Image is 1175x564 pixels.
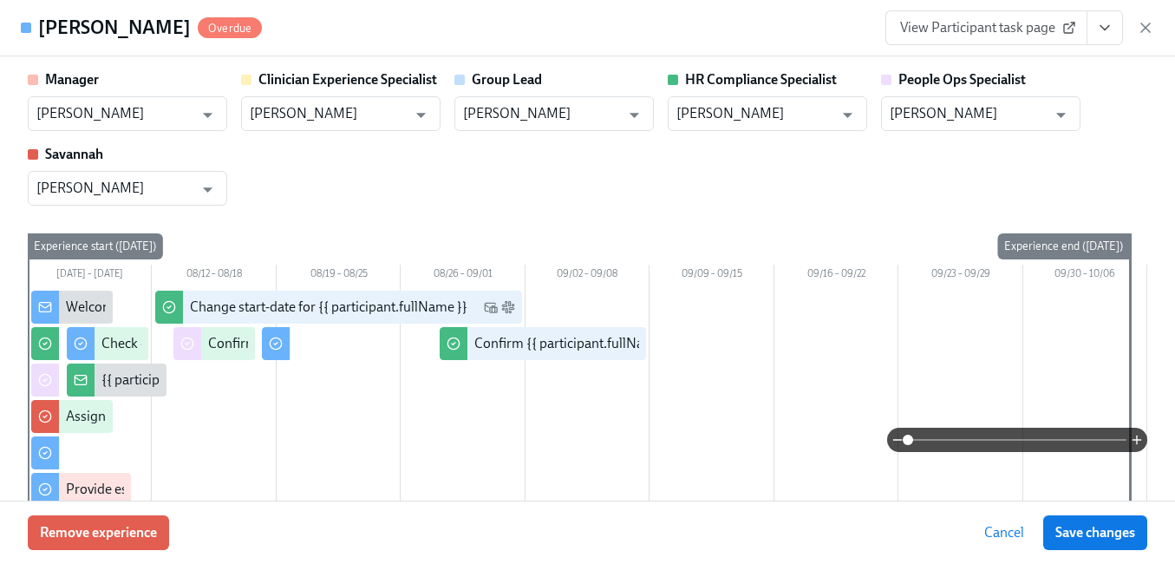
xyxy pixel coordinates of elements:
[685,71,837,88] strong: HR Compliance Specialist
[1055,524,1135,541] span: Save changes
[1087,10,1123,45] button: View task page
[474,334,778,353] div: Confirm {{ participant.fullName }} is cleared to start
[27,233,163,259] div: Experience start ([DATE])
[152,265,276,287] div: 08/12 – 08/18
[208,334,391,353] div: Confirm cleared by People Ops
[101,334,350,353] div: Check out our recommended laptop specs
[28,265,152,287] div: [DATE] – [DATE]
[501,300,515,314] svg: Slack
[45,71,99,88] strong: Manager
[194,102,221,128] button: Open
[101,371,455,390] div: {{ participant.fullName }} has filled out the onboarding form
[898,265,1022,287] div: 09/23 – 09/29
[972,515,1036,550] button: Cancel
[66,480,336,499] div: Provide essential professional documentation
[621,102,648,128] button: Open
[40,524,157,541] span: Remove experience
[408,102,434,128] button: Open
[190,298,467,317] div: Change start-date for {{ participant.fullName }}
[997,233,1130,259] div: Experience end ([DATE])
[66,407,753,426] div: Assign a Clinician Experience Specialist for {{ participant.fullName }} (start-date {{ participan...
[484,300,498,314] svg: Work Email
[1048,102,1074,128] button: Open
[1023,265,1147,287] div: 09/30 – 10/06
[900,19,1073,36] span: View Participant task page
[898,71,1026,88] strong: People Ops Specialist
[472,71,542,88] strong: Group Lead
[45,146,103,162] strong: Savannah
[38,15,191,41] h4: [PERSON_NAME]
[1043,515,1147,550] button: Save changes
[28,515,169,550] button: Remove experience
[885,10,1087,45] a: View Participant task page
[984,524,1024,541] span: Cancel
[277,265,401,287] div: 08/19 – 08/25
[258,71,437,88] strong: Clinician Experience Specialist
[194,176,221,203] button: Open
[650,265,774,287] div: 09/09 – 09/15
[525,265,650,287] div: 09/02 – 09/08
[66,298,392,317] div: Welcome from the Charlie Health Compliance Team 👋
[834,102,861,128] button: Open
[198,22,262,35] span: Overdue
[774,265,898,287] div: 09/16 – 09/22
[401,265,525,287] div: 08/26 – 09/01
